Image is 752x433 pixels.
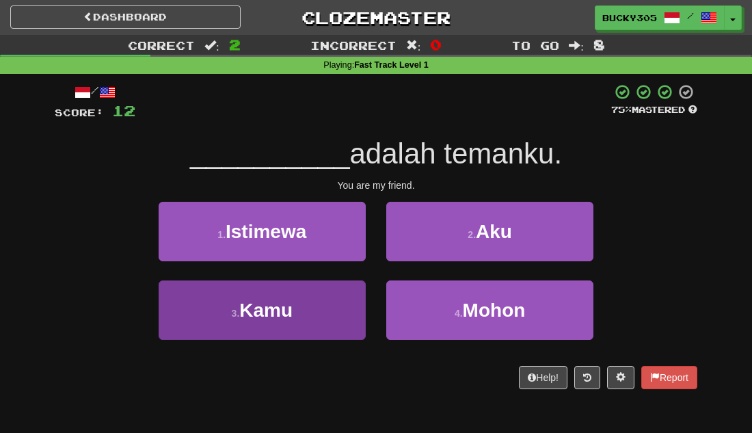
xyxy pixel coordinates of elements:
[611,104,632,115] span: 75 %
[430,36,442,53] span: 0
[55,107,104,118] span: Score:
[687,11,694,21] span: /
[10,5,241,29] a: Dashboard
[476,221,512,242] span: Aku
[354,60,429,70] strong: Fast Track Level 1
[602,12,657,24] span: bucky305
[569,40,584,51] span: :
[128,38,195,52] span: Correct
[55,179,697,192] div: You are my friend.
[595,5,725,30] a: bucky305 /
[641,366,697,389] button: Report
[239,300,293,321] span: Kamu
[226,221,306,242] span: Istimewa
[310,38,397,52] span: Incorrect
[159,202,366,261] button: 1.Istimewa
[55,83,135,101] div: /
[468,229,476,240] small: 2 .
[159,280,366,340] button: 3.Kamu
[511,38,559,52] span: To go
[232,308,240,319] small: 3 .
[386,280,593,340] button: 4.Mohon
[463,300,526,321] span: Mohon
[229,36,241,53] span: 2
[204,40,219,51] span: :
[112,102,135,119] span: 12
[386,202,593,261] button: 2.Aku
[593,36,605,53] span: 8
[350,137,563,170] span: adalah temanku.
[455,308,463,319] small: 4 .
[574,366,600,389] button: Round history (alt+y)
[217,229,226,240] small: 1 .
[611,104,697,116] div: Mastered
[406,40,421,51] span: :
[519,366,567,389] button: Help!
[261,5,492,29] a: Clozemaster
[190,137,350,170] span: __________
